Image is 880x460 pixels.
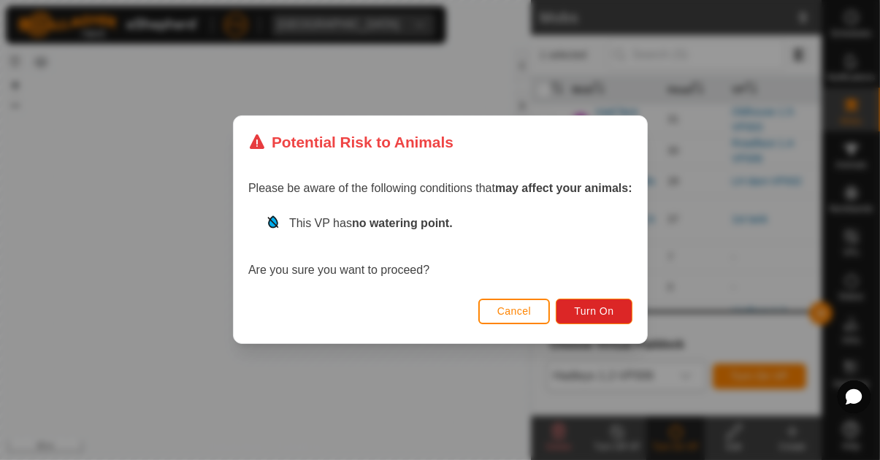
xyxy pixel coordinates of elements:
button: Cancel [478,299,550,324]
span: This VP has [289,218,453,230]
span: Turn On [574,306,613,318]
button: Turn On [556,299,632,324]
strong: may affect your animals: [495,183,632,195]
strong: no watering point. [352,218,453,230]
span: Please be aware of the following conditions that [248,183,632,195]
div: Are you sure you want to proceed? [248,215,632,280]
span: Cancel [497,306,531,318]
div: Potential Risk to Animals [248,131,454,153]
